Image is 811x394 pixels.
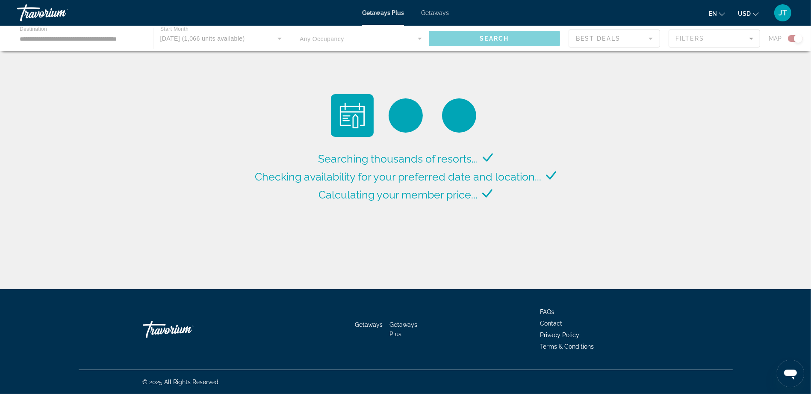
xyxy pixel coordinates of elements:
[17,2,103,24] a: Travorium
[421,9,449,16] a: Getaways
[540,320,563,327] a: Contact
[709,7,725,20] button: Change language
[389,321,417,338] a: Getaways Plus
[777,360,804,387] iframe: Button to launch messaging window
[540,343,594,350] a: Terms & Conditions
[540,332,580,338] a: Privacy Policy
[540,308,554,315] a: FAQs
[319,152,478,165] span: Searching thousands of resorts...
[355,321,383,328] a: Getaways
[738,10,751,17] span: USD
[738,7,759,20] button: Change currency
[143,379,220,385] span: © 2025 All Rights Reserved.
[709,10,717,17] span: en
[143,317,228,342] a: Go Home
[255,170,542,183] span: Checking availability for your preferred date and location...
[779,9,787,17] span: JT
[362,9,404,16] a: Getaways Plus
[772,4,794,22] button: User Menu
[319,188,478,201] span: Calculating your member price...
